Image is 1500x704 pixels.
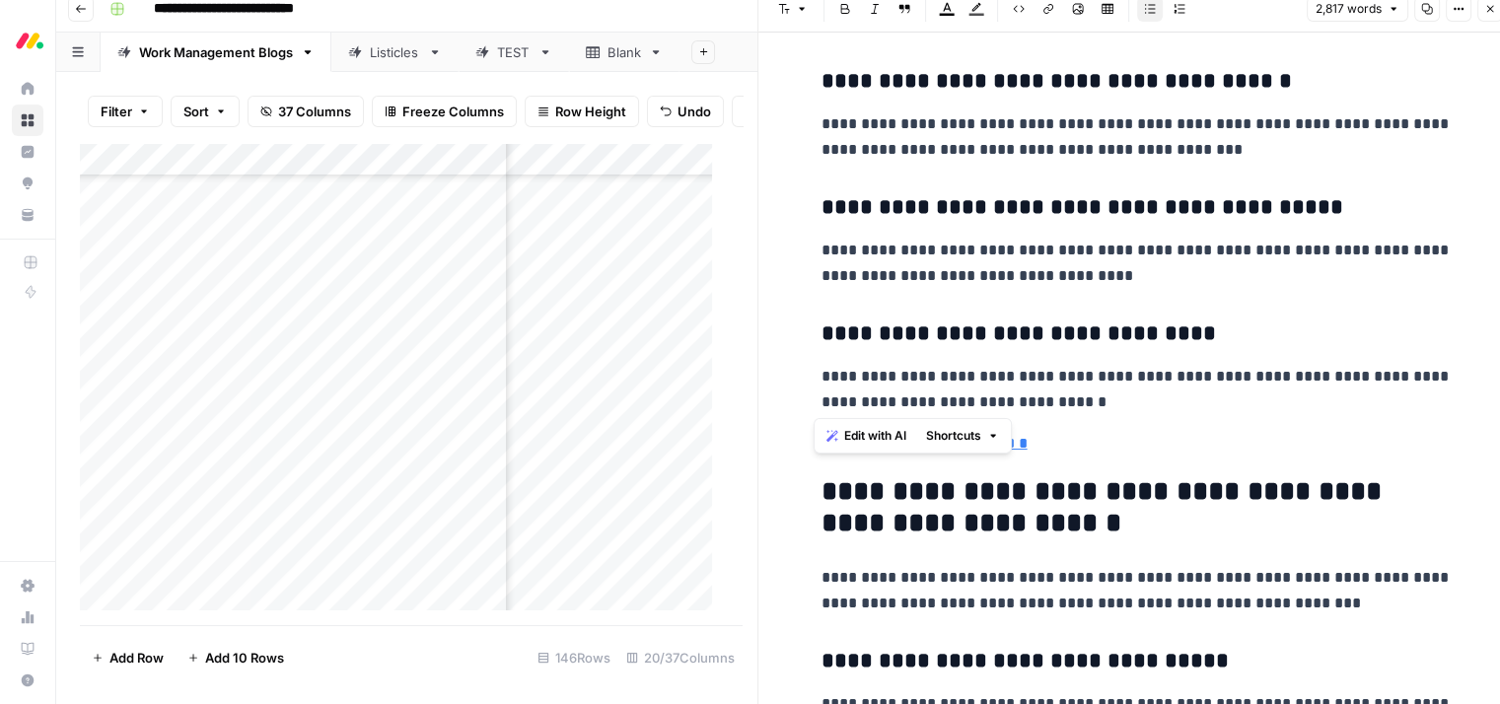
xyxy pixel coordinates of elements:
[176,642,296,673] button: Add 10 Rows
[459,33,569,72] a: TEST
[844,427,906,445] span: Edit with AI
[12,23,47,58] img: Monday.com Logo
[497,42,531,62] div: TEST
[80,642,176,673] button: Add Row
[109,648,164,668] span: Add Row
[607,42,641,62] div: Blank
[331,33,459,72] a: Listicles
[12,601,43,633] a: Usage
[530,642,618,673] div: 146 Rows
[278,102,351,121] span: 37 Columns
[12,199,43,231] a: Your Data
[139,42,293,62] div: Work Management Blogs
[926,427,981,445] span: Shortcuts
[205,648,284,668] span: Add 10 Rows
[12,16,43,65] button: Workspace: Monday.com
[12,665,43,696] button: Help + Support
[183,102,209,121] span: Sort
[12,168,43,199] a: Opportunities
[12,105,43,136] a: Browse
[88,96,163,127] button: Filter
[618,642,743,673] div: 20/37 Columns
[525,96,639,127] button: Row Height
[12,570,43,601] a: Settings
[678,102,711,121] span: Undo
[101,102,132,121] span: Filter
[372,96,517,127] button: Freeze Columns
[12,73,43,105] a: Home
[555,102,626,121] span: Row Height
[647,96,724,127] button: Undo
[248,96,364,127] button: 37 Columns
[171,96,240,127] button: Sort
[370,42,420,62] div: Listicles
[402,102,504,121] span: Freeze Columns
[918,423,1007,449] button: Shortcuts
[569,33,679,72] a: Blank
[101,33,331,72] a: Work Management Blogs
[12,136,43,168] a: Insights
[12,633,43,665] a: Learning Hub
[819,423,914,449] button: Edit with AI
